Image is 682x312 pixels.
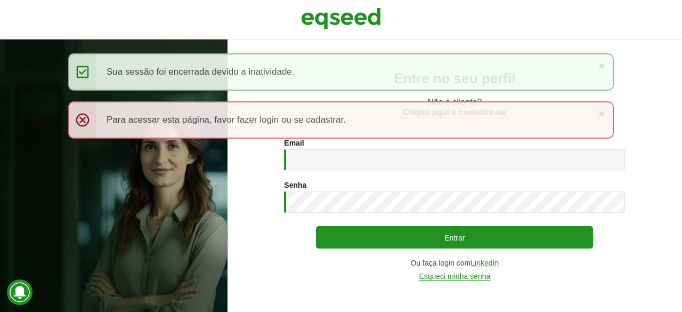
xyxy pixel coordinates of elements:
[284,259,625,267] div: Ou faça login com
[598,108,605,119] a: ×
[68,53,614,91] div: Sua sessão foi encerrada devido a inatividade.
[301,5,381,32] img: EqSeed Logo
[316,226,593,249] button: Entrar
[68,101,614,139] div: Para acessar esta página, favor fazer login ou se cadastrar.
[598,60,605,71] a: ×
[284,181,306,189] label: Senha
[419,273,490,281] a: Esqueci minha senha
[470,259,499,267] a: LinkedIn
